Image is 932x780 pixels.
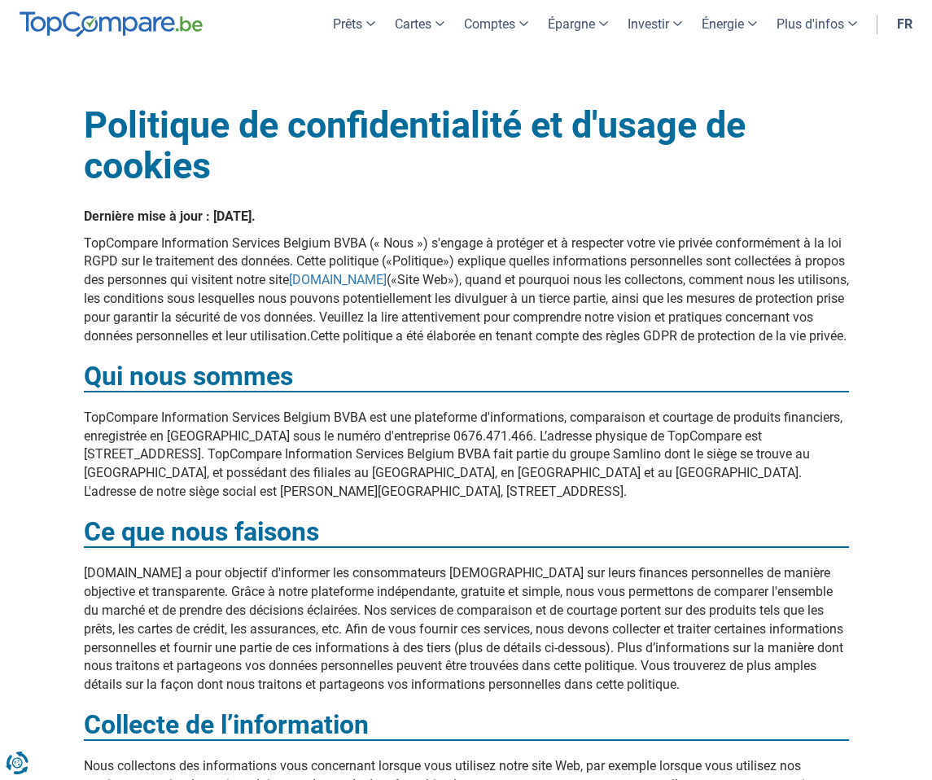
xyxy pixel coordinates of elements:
span: Afin de vous fournir ces services, nous devons collecter et traiter certaines informations person... [84,621,843,674]
img: TopCompare [20,11,203,37]
strong: Politique de confidentialité et d'usage de cookies [84,103,746,187]
span: Dernière mise à jour : [DATE]. [84,208,256,224]
span: [DOMAIN_NAME] a pour objectif d'informer les consommateurs [DEMOGRAPHIC_DATA] sur leurs finances ... [84,565,833,637]
strong: Qui nous sommes [84,361,293,392]
a: [DOMAIN_NAME] [289,272,387,287]
span: TopCompare Information Services Belgium BVBA (« Nous ») s'engage à protéger et à respecter votre ... [84,235,842,269]
span: TopCompare Information Services Belgium BVBA est une plateforme d'informations, comparaison et co... [84,410,842,462]
strong: Collecte de l’information [84,709,369,740]
strong: Ce que nous faisons [84,516,319,547]
span: TopCompare Information Services Belgium BVBA fait partie du groupe Samlino dont le siège se trouv... [84,446,810,499]
span: Cette politique («Politique») explique quelles informations personnelles sont collectées à propos... [84,253,849,343]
